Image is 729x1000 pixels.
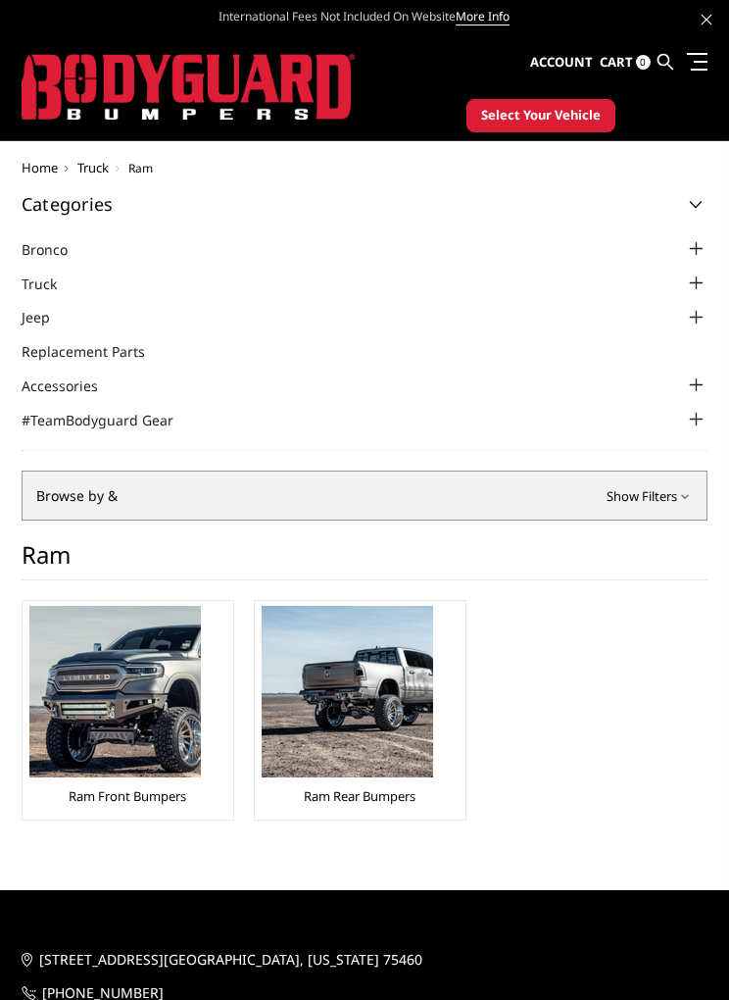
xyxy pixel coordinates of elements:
[22,239,92,260] a: Bronco
[607,487,693,507] span: Show Filters
[636,55,651,70] span: 0
[530,36,593,89] a: Account
[22,274,81,294] a: Truck
[22,471,707,522] a: Browse by & Show Filters
[36,485,419,506] span: Browse by &
[600,53,633,71] span: Cart
[22,307,74,327] a: Jeep
[530,53,593,71] span: Account
[22,915,706,938] h5: contact
[22,159,58,176] a: Home
[77,159,109,176] a: Truck
[69,787,186,805] a: Ram Front Bumpers
[22,410,198,430] a: #TeamBodyguard Gear
[22,195,707,213] h5: Categories
[22,54,355,120] img: BODYGUARD BUMPERS
[304,787,415,805] a: Ram Rear Bumpers
[22,341,170,362] a: Replacement Parts
[466,99,615,132] button: Select Your Vehicle
[456,8,510,25] a: More Info
[481,106,601,125] span: Select Your Vehicle
[22,375,122,396] a: Accessories
[39,948,635,972] span: [STREET_ADDRESS] [GEOGRAPHIC_DATA], [US_STATE] 75460
[128,160,153,176] span: Ram
[22,540,707,580] h1: Ram
[600,36,651,89] a: Cart 0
